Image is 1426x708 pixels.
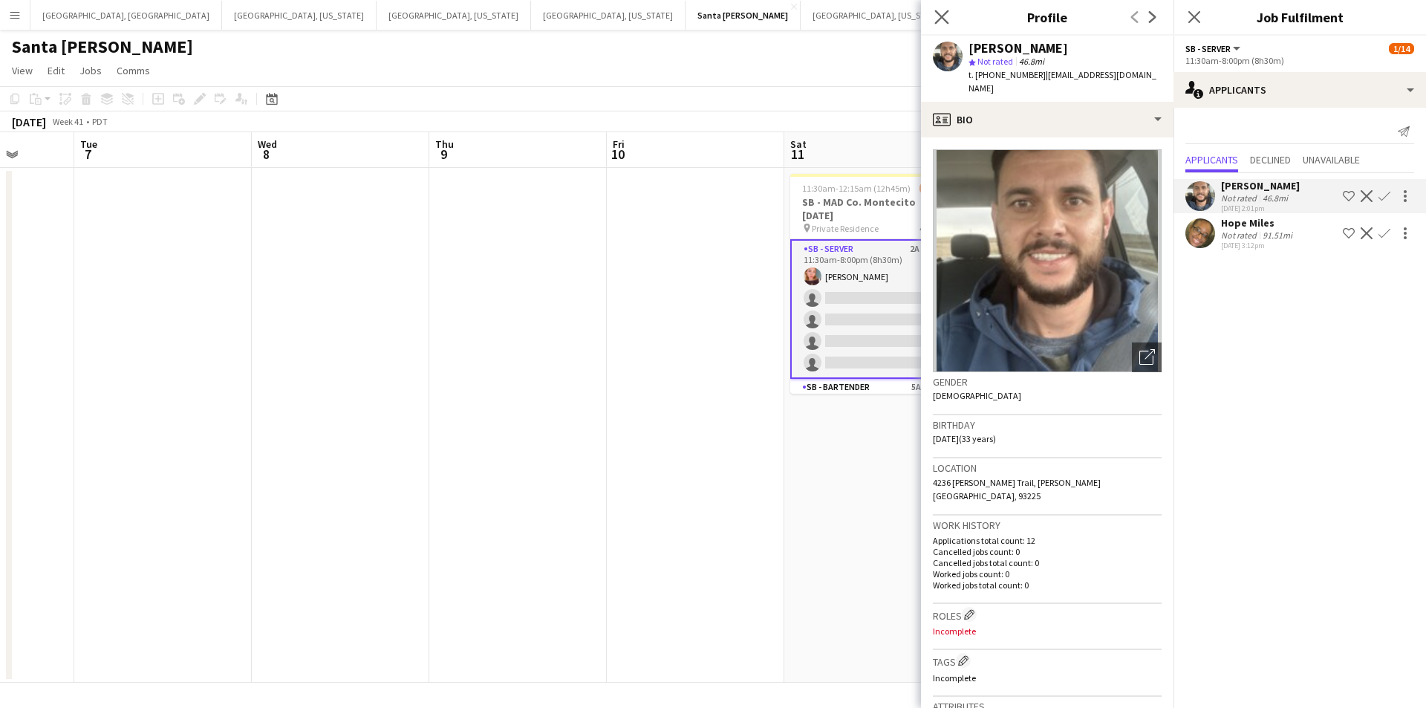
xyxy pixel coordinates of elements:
button: SB - Server [1185,43,1243,54]
span: Edit [48,64,65,77]
p: Cancelled jobs total count: 0 [933,557,1162,568]
div: Bio [921,102,1173,137]
button: [GEOGRAPHIC_DATA], [US_STATE] [377,1,531,30]
span: 9 [433,146,454,163]
h3: Job Fulfilment [1173,7,1426,27]
p: Cancelled jobs count: 0 [933,546,1162,557]
a: Jobs [74,61,108,80]
h3: Tags [933,653,1162,669]
div: Applicants [1173,72,1426,108]
div: Hope Miles [1221,216,1295,230]
span: View [12,64,33,77]
span: 11 [788,146,807,163]
span: SB - Server [1185,43,1231,54]
app-card-role: SB - Bartender5A0/32:30pm-11:00pm (8h30m) [790,379,957,472]
div: [DATE] 2:01pm [1221,204,1300,213]
div: [DATE] 3:12pm [1221,241,1295,250]
a: Comms [111,61,156,80]
span: Week 41 [49,116,86,127]
h1: Santa [PERSON_NAME] [12,36,193,58]
span: 10 [611,146,625,163]
p: Applications total count: 12 [933,535,1162,546]
a: View [6,61,39,80]
span: [DATE] (33 years) [933,433,996,444]
span: Thu [435,137,454,151]
span: 4236 [PERSON_NAME] Trail, [PERSON_NAME][GEOGRAPHIC_DATA], 93225 [933,477,1101,501]
span: Applicants [1185,155,1238,165]
span: | [EMAIL_ADDRESS][DOMAIN_NAME] [968,69,1156,94]
div: Not rated [1221,230,1260,241]
div: 11:30am-8:00pm (8h30m) [1185,55,1414,66]
span: 8 [255,146,277,163]
span: 7 [78,146,97,163]
p: Incomplete [933,626,1162,637]
span: 46.8mi [1016,56,1047,67]
p: Worked jobs count: 0 [933,568,1162,579]
span: 11:30am-12:15am (12h45m) (Sun) [802,183,919,194]
button: [GEOGRAPHIC_DATA], [GEOGRAPHIC_DATA] [30,1,222,30]
button: [GEOGRAPHIC_DATA], [US_STATE] [801,1,955,30]
p: Incomplete [933,672,1162,683]
h3: SB - MAD Co. Montecito [DATE] [790,195,957,222]
app-job-card: 11:30am-12:15am (12h45m) (Sun)1/14SB - MAD Co. Montecito [DATE] Private Residence4 RolesSB - Serv... [790,174,957,394]
span: Wed [258,137,277,151]
span: 1/14 [919,183,945,194]
app-card-role: SB - Server2A1/511:30am-8:00pm (8h30m)[PERSON_NAME] [790,239,957,379]
div: PDT [92,116,108,127]
h3: Birthday [933,418,1162,432]
span: Declined [1250,155,1291,165]
span: t. [PHONE_NUMBER] [968,69,1046,80]
span: [DEMOGRAPHIC_DATA] [933,390,1021,401]
div: Not rated [1221,192,1260,204]
h3: Roles [933,607,1162,623]
button: [GEOGRAPHIC_DATA], [US_STATE] [531,1,686,30]
span: 4 Roles [919,223,945,234]
span: 1/14 [1389,43,1414,54]
button: Santa [PERSON_NAME] [686,1,801,30]
div: 91.51mi [1260,230,1295,241]
h3: Location [933,461,1162,475]
span: Sat [790,137,807,151]
span: Not rated [977,56,1013,67]
div: 46.8mi [1260,192,1291,204]
p: Worked jobs total count: 0 [933,579,1162,591]
span: Unavailable [1303,155,1360,165]
div: [PERSON_NAME] [1221,179,1300,192]
div: [DATE] [12,114,46,129]
div: [PERSON_NAME] [968,42,1068,55]
h3: Gender [933,375,1162,389]
span: Jobs [79,64,102,77]
span: Fri [613,137,625,151]
img: Crew avatar or photo [933,149,1162,372]
button: [GEOGRAPHIC_DATA], [US_STATE] [222,1,377,30]
div: Open photos pop-in [1132,342,1162,372]
h3: Work history [933,519,1162,532]
span: Tue [80,137,97,151]
a: Edit [42,61,71,80]
span: Comms [117,64,150,77]
span: Private Residence [812,223,879,234]
h3: Profile [921,7,1173,27]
